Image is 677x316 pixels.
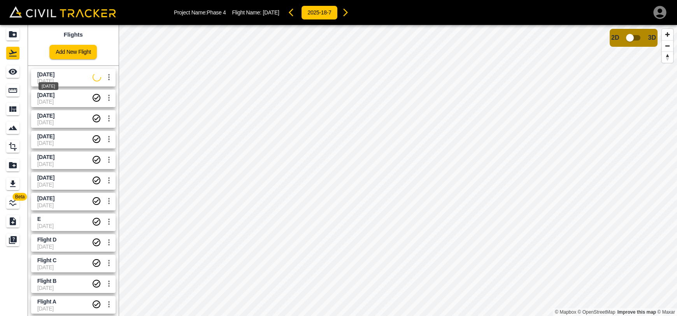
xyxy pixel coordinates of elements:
[662,51,673,63] button: Reset bearing to north
[662,40,673,51] button: Zoom out
[301,5,338,20] button: 2025-18-7
[232,9,279,16] p: Flight Name:
[39,82,58,90] div: [DATE]
[648,34,656,41] span: 3D
[119,25,677,316] canvas: Map
[555,309,576,315] a: Mapbox
[9,6,116,17] img: Civil Tracker
[611,34,619,41] span: 2D
[263,9,279,16] span: [DATE]
[662,29,673,40] button: Zoom in
[578,309,616,315] a: OpenStreetMap
[657,309,675,315] a: Maxar
[174,9,226,16] p: Project Name: Phase 4
[617,309,656,315] a: Map feedback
